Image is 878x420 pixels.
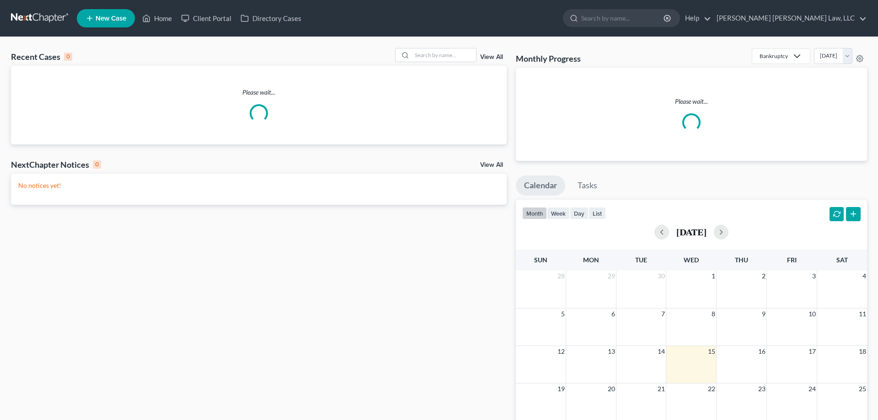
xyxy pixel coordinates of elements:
[581,10,665,27] input: Search by name...
[761,308,766,319] span: 9
[684,256,699,264] span: Wed
[660,308,666,319] span: 7
[811,271,817,282] span: 3
[760,52,788,60] div: Bankruptcy
[557,271,566,282] span: 28
[858,383,867,394] span: 25
[523,97,860,106] p: Please wait...
[761,271,766,282] span: 2
[657,346,666,357] span: 14
[862,271,867,282] span: 4
[557,346,566,357] span: 12
[583,256,599,264] span: Mon
[757,346,766,357] span: 16
[64,53,72,61] div: 0
[412,48,476,62] input: Search by name...
[657,383,666,394] span: 21
[177,10,236,27] a: Client Portal
[680,10,711,27] a: Help
[735,256,748,264] span: Thu
[93,160,101,169] div: 0
[712,10,867,27] a: [PERSON_NAME] [PERSON_NAME] Law, LLC
[138,10,177,27] a: Home
[11,51,72,62] div: Recent Cases
[569,175,605,196] a: Tasks
[570,207,589,219] button: day
[534,256,547,264] span: Sun
[516,175,565,196] a: Calendar
[522,207,547,219] button: month
[711,271,716,282] span: 1
[787,256,797,264] span: Fri
[657,271,666,282] span: 30
[711,308,716,319] span: 8
[757,383,766,394] span: 23
[707,346,716,357] span: 15
[480,54,503,60] a: View All
[560,308,566,319] span: 5
[808,308,817,319] span: 10
[557,383,566,394] span: 19
[676,227,707,237] h2: [DATE]
[808,383,817,394] span: 24
[635,256,647,264] span: Tue
[11,88,507,97] p: Please wait...
[516,53,581,64] h3: Monthly Progress
[589,207,606,219] button: list
[836,256,848,264] span: Sat
[96,15,126,22] span: New Case
[236,10,306,27] a: Directory Cases
[808,346,817,357] span: 17
[18,181,499,190] p: No notices yet!
[607,383,616,394] span: 20
[607,271,616,282] span: 29
[11,159,101,170] div: NextChapter Notices
[610,308,616,319] span: 6
[858,308,867,319] span: 11
[547,207,570,219] button: week
[480,162,503,168] a: View All
[607,346,616,357] span: 13
[707,383,716,394] span: 22
[858,346,867,357] span: 18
